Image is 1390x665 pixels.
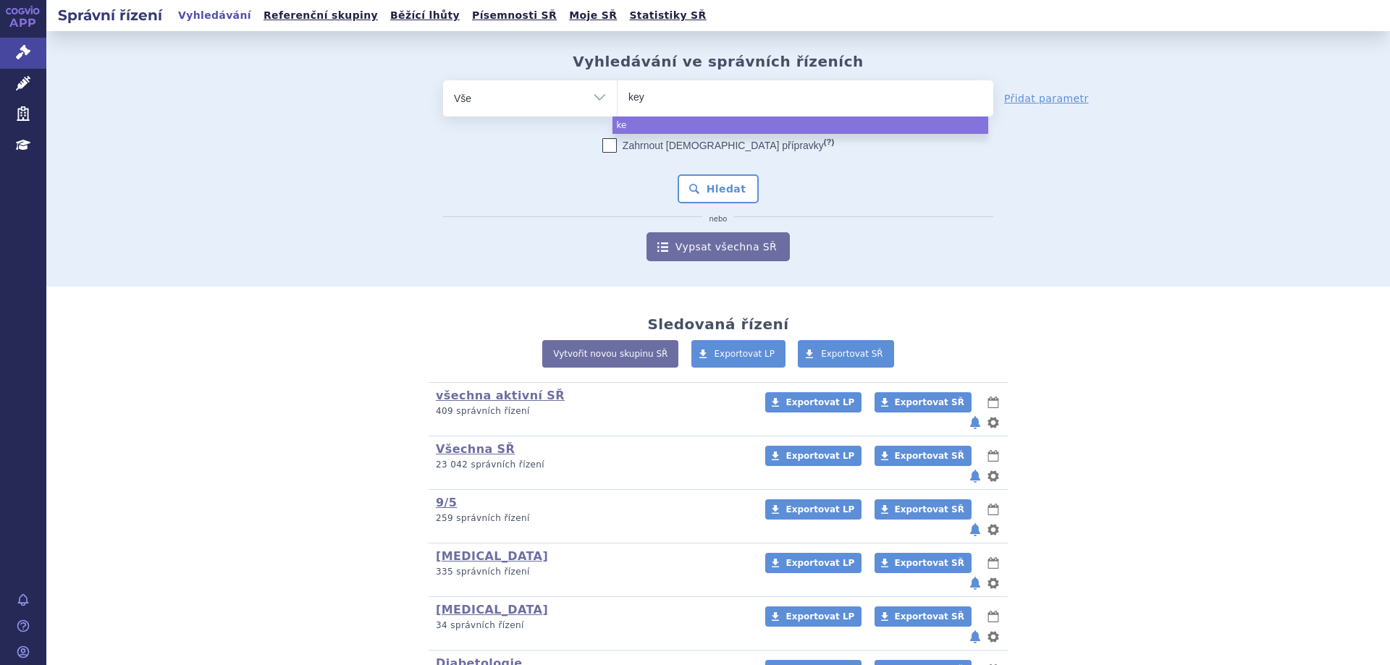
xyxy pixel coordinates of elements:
[895,397,964,407] span: Exportovat SŘ
[968,575,982,592] button: notifikace
[565,6,621,25] a: Moje SŘ
[875,553,972,573] a: Exportovat SŘ
[612,117,988,134] li: ke
[765,446,862,466] a: Exportovat LP
[436,442,515,456] a: Všechna SŘ
[702,215,735,224] i: nebo
[436,459,746,471] p: 23 042 správních řízení
[625,6,710,25] a: Statistiky SŘ
[895,504,964,514] span: Exportovat SŘ
[986,447,1001,465] button: lhůty
[875,392,972,412] a: Exportovat SŘ
[468,6,561,25] a: Písemnosti SŘ
[824,137,834,147] abbr: (?)
[174,6,256,25] a: Vyhledávání
[785,558,854,568] span: Exportovat LP
[715,349,775,359] span: Exportovat LP
[765,606,862,627] a: Exportovat LP
[986,521,1001,538] button: nastavení
[436,389,565,402] a: všechna aktivní SŘ
[968,467,982,485] button: notifikace
[436,512,746,525] p: 259 správních řízení
[436,496,457,509] a: 9/5
[986,628,1001,645] button: nastavení
[895,611,964,622] span: Exportovat SŘ
[436,549,548,563] a: [MEDICAL_DATA]
[647,315,788,333] h2: Sledovaná řízení
[785,611,854,622] span: Exportovat LP
[875,446,972,466] a: Exportovat SŘ
[46,5,174,25] h2: Správní řízení
[968,628,982,645] button: notifikace
[986,501,1001,518] button: lhůty
[821,349,883,359] span: Exportovat SŘ
[602,138,834,153] label: Zahrnout [DEMOGRAPHIC_DATA] přípravky
[765,392,862,412] a: Exportovat LP
[986,554,1001,572] button: lhůty
[968,414,982,431] button: notifikace
[436,603,548,617] a: [MEDICAL_DATA]
[785,451,854,461] span: Exportovat LP
[765,553,862,573] a: Exportovat LP
[986,414,1001,431] button: nastavení
[436,566,746,578] p: 335 správních řízení
[968,521,982,538] button: notifikace
[798,340,894,368] a: Exportovat SŘ
[785,397,854,407] span: Exportovat LP
[875,499,972,520] a: Exportovat SŘ
[875,606,972,627] a: Exportovat SŘ
[986,394,1001,411] button: lhůty
[986,467,1001,485] button: nastavení
[436,619,746,632] p: 34 správních řízení
[691,340,786,368] a: Exportovat LP
[573,53,864,70] h2: Vyhledávání ve správních řízeních
[986,575,1001,592] button: nastavení
[895,451,964,461] span: Exportovat SŘ
[678,174,759,203] button: Hledat
[646,232,790,261] a: Vypsat všechna SŘ
[1004,91,1089,106] a: Přidat parametr
[895,558,964,568] span: Exportovat SŘ
[986,608,1001,625] button: lhůty
[765,499,862,520] a: Exportovat LP
[386,6,464,25] a: Běžící lhůty
[542,340,678,368] a: Vytvořit novou skupinu SŘ
[259,6,382,25] a: Referenční skupiny
[785,504,854,514] span: Exportovat LP
[436,405,746,418] p: 409 správních řízení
